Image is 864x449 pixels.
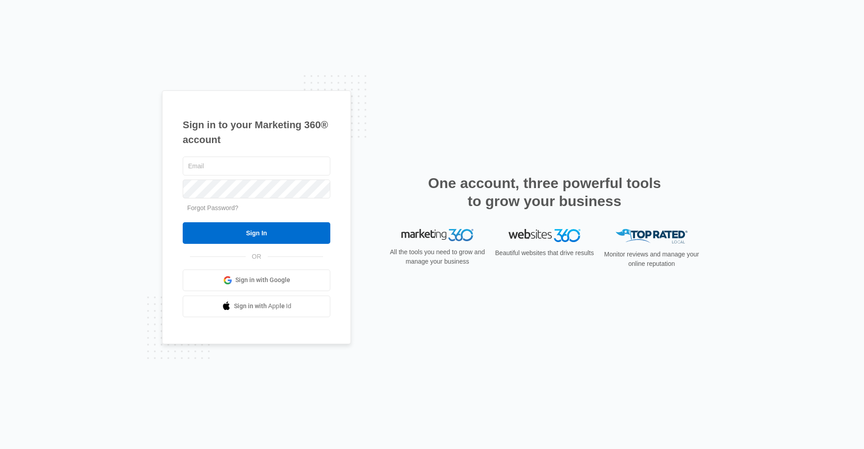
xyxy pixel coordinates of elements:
[234,301,292,311] span: Sign in with Apple Id
[183,117,330,147] h1: Sign in to your Marketing 360® account
[183,269,330,291] a: Sign in with Google
[183,296,330,317] a: Sign in with Apple Id
[616,229,688,244] img: Top Rated Local
[235,275,290,285] span: Sign in with Google
[401,229,473,242] img: Marketing 360
[183,157,330,175] input: Email
[183,222,330,244] input: Sign In
[187,204,238,211] a: Forgot Password?
[246,252,268,261] span: OR
[425,174,664,210] h2: One account, three powerful tools to grow your business
[387,247,488,266] p: All the tools you need to grow and manage your business
[508,229,580,242] img: Websites 360
[494,248,595,258] p: Beautiful websites that drive results
[601,250,702,269] p: Monitor reviews and manage your online reputation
